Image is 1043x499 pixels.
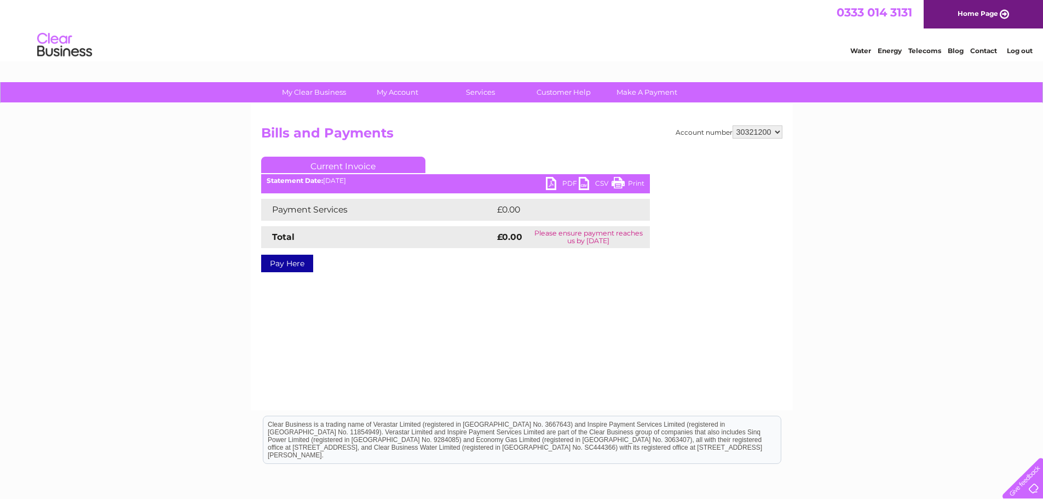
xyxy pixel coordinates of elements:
[261,157,425,173] a: Current Invoice
[263,6,781,53] div: Clear Business is a trading name of Verastar Limited (registered in [GEOGRAPHIC_DATA] No. 3667643...
[948,47,964,55] a: Blog
[37,28,93,62] img: logo.png
[261,255,313,272] a: Pay Here
[908,47,941,55] a: Telecoms
[579,177,612,193] a: CSV
[494,199,625,221] td: £0.00
[269,82,359,102] a: My Clear Business
[497,232,522,242] strong: £0.00
[261,199,494,221] td: Payment Services
[518,82,609,102] a: Customer Help
[676,125,782,139] div: Account number
[527,226,650,248] td: Please ensure payment reaches us by [DATE]
[612,177,644,193] a: Print
[1007,47,1033,55] a: Log out
[602,82,692,102] a: Make A Payment
[261,125,782,146] h2: Bills and Payments
[261,177,650,185] div: [DATE]
[352,82,442,102] a: My Account
[837,5,912,19] a: 0333 014 3131
[267,176,323,185] b: Statement Date:
[546,177,579,193] a: PDF
[850,47,871,55] a: Water
[272,232,295,242] strong: Total
[435,82,526,102] a: Services
[970,47,997,55] a: Contact
[878,47,902,55] a: Energy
